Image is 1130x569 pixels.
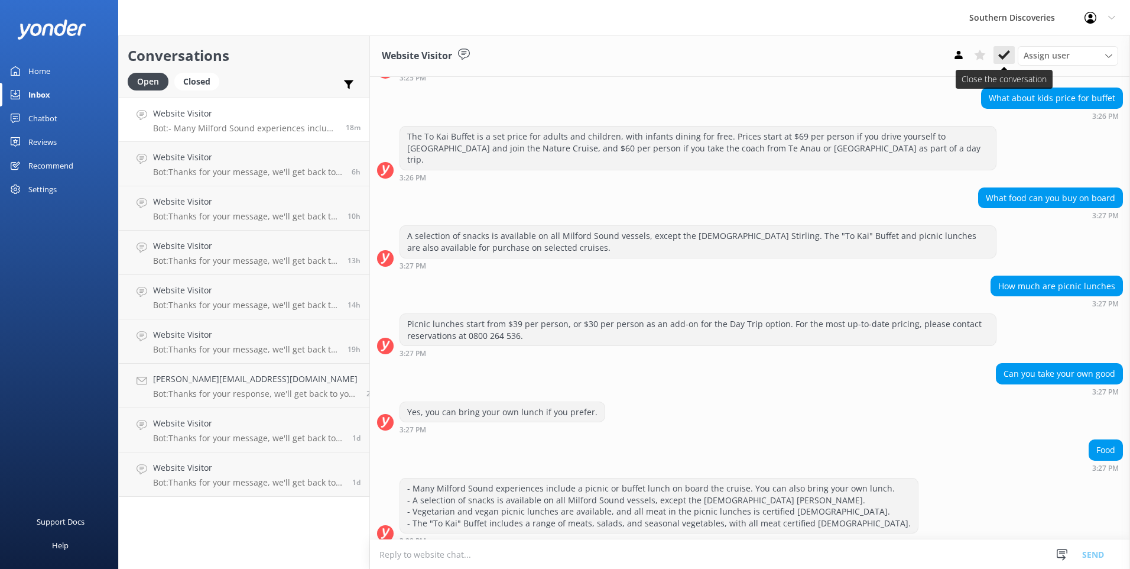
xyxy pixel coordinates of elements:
[153,107,337,120] h4: Website Visitor
[153,344,339,355] p: Bot: Thanks for your message, we'll get back to you as soon as we can. You're also welcome to kee...
[37,510,85,534] div: Support Docs
[400,75,426,82] strong: 3:25 PM
[400,402,605,422] div: Yes, you can bring your own lunch if you prefer.
[352,167,361,177] span: 09:23am 13-Aug-2025 (UTC +12:00) Pacific/Auckland
[174,73,219,90] div: Closed
[1092,465,1119,472] strong: 3:27 PM
[400,425,605,434] div: 03:27pm 13-Aug-2025 (UTC +12:00) Pacific/Auckland
[119,142,369,186] a: Website VisitorBot:Thanks for your message, we'll get back to you as soon as we can. You're also ...
[28,154,73,177] div: Recommend
[119,98,369,142] a: Website VisitorBot:- Many Milford Sound experiences include a picnic or buffet lunch on board the...
[1092,389,1119,396] strong: 3:27 PM
[348,256,361,266] span: 02:34am 13-Aug-2025 (UTC +12:00) Pacific/Auckland
[400,174,426,182] strong: 3:26 PM
[153,195,339,208] h4: Website Visitor
[119,275,369,319] a: Website VisitorBot:Thanks for your message, we'll get back to you as soon as we can. You're also ...
[174,75,225,88] a: Closed
[119,452,369,497] a: Website VisitorBot:Thanks for your message, we'll get back to you as soon as we can. You're also ...
[153,433,343,444] p: Bot: Thanks for your message, we'll get back to you as soon as we can. You're also welcome to kee...
[1018,46,1118,65] div: Assign User
[119,364,369,408] a: [PERSON_NAME][EMAIL_ADDRESS][DOMAIN_NAME]Bot:Thanks for your response, we'll get back to you as s...
[1092,212,1119,219] strong: 3:27 PM
[153,417,343,430] h4: Website Visitor
[991,276,1122,296] div: How much are picnic lunches
[119,231,369,275] a: Website VisitorBot:Thanks for your message, we'll get back to you as soon as we can. You're also ...
[153,240,339,253] h4: Website Visitor
[400,261,996,270] div: 03:27pm 13-Aug-2025 (UTC +12:00) Pacific/Auckland
[991,299,1123,308] div: 03:27pm 13-Aug-2025 (UTC +12:00) Pacific/Auckland
[978,211,1123,219] div: 03:27pm 13-Aug-2025 (UTC +12:00) Pacific/Auckland
[28,59,50,83] div: Home
[979,188,1122,208] div: What food can you buy on board
[982,88,1122,108] div: What about kids price for buffet
[1092,300,1119,308] strong: 3:27 PM
[400,173,996,182] div: 03:26pm 13-Aug-2025 (UTC +12:00) Pacific/Auckland
[128,44,361,67] h2: Conversations
[28,177,57,201] div: Settings
[153,300,339,311] p: Bot: Thanks for your message, we'll get back to you as soon as we can. You're also welcome to kee...
[128,73,168,90] div: Open
[400,426,426,434] strong: 3:27 PM
[153,477,343,488] p: Bot: Thanks for your message, we'll get back to you as soon as we can. You're also welcome to kee...
[52,534,69,557] div: Help
[996,387,1123,396] div: 03:27pm 13-Aug-2025 (UTC +12:00) Pacific/Auckland
[400,127,996,170] div: The To Kai Buffet is a set price for adults and children, with infants dining for free. Prices st...
[1024,49,1070,62] span: Assign user
[153,211,339,222] p: Bot: Thanks for your message, we'll get back to you as soon as we can. You're also welcome to kee...
[153,167,343,177] p: Bot: Thanks for your message, we'll get back to you as soon as we can. You're also welcome to kee...
[352,433,361,443] span: 01:27pm 12-Aug-2025 (UTC +12:00) Pacific/Auckland
[352,477,361,487] span: 10:59am 12-Aug-2025 (UTC +12:00) Pacific/Auckland
[382,49,452,64] h3: Website Visitor
[400,263,426,270] strong: 3:27 PM
[1089,464,1123,472] div: 03:27pm 13-Aug-2025 (UTC +12:00) Pacific/Auckland
[18,20,86,39] img: yonder-white-logo.png
[128,75,174,88] a: Open
[153,256,339,266] p: Bot: Thanks for your message, we'll get back to you as soon as we can. You're also welcome to kee...
[153,461,343,474] h4: Website Visitor
[348,300,361,310] span: 01:21am 13-Aug-2025 (UTC +12:00) Pacific/Auckland
[119,408,369,452] a: Website VisitorBot:Thanks for your message, we'll get back to you as soon as we can. You're also ...
[400,349,996,357] div: 03:27pm 13-Aug-2025 (UTC +12:00) Pacific/Auckland
[400,536,918,545] div: 03:28pm 13-Aug-2025 (UTC +12:00) Pacific/Auckland
[981,112,1123,120] div: 03:26pm 13-Aug-2025 (UTC +12:00) Pacific/Auckland
[153,151,343,164] h4: Website Visitor
[348,211,361,221] span: 05:28am 13-Aug-2025 (UTC +12:00) Pacific/Auckland
[400,538,426,545] strong: 3:28 PM
[400,314,996,345] div: Picnic lunches start from $39 per person, or $30 per person as an add-on for the Day Trip option....
[119,186,369,231] a: Website VisitorBot:Thanks for your message, we'll get back to you as soon as we can. You're also ...
[348,344,361,354] span: 08:36pm 12-Aug-2025 (UTC +12:00) Pacific/Auckland
[400,226,996,257] div: A selection of snacks is available on all Milford Sound vessels, except the [DEMOGRAPHIC_DATA] St...
[153,373,358,386] h4: [PERSON_NAME][EMAIL_ADDRESS][DOMAIN_NAME]
[400,73,996,82] div: 03:25pm 13-Aug-2025 (UTC +12:00) Pacific/Auckland
[366,389,379,399] span: 05:33pm 12-Aug-2025 (UTC +12:00) Pacific/Auckland
[346,122,361,132] span: 03:27pm 13-Aug-2025 (UTC +12:00) Pacific/Auckland
[153,328,339,341] h4: Website Visitor
[400,350,426,357] strong: 3:27 PM
[153,389,358,399] p: Bot: Thanks for your response, we'll get back to you as soon as we can during opening hours.
[28,130,57,154] div: Reviews
[400,479,918,533] div: - Many Milford Sound experiences include a picnic or buffet lunch on board the cruise. You can al...
[28,83,50,106] div: Inbox
[1092,113,1119,120] strong: 3:26 PM
[153,284,339,297] h4: Website Visitor
[996,364,1122,384] div: Can you take your own good
[1089,440,1122,460] div: Food
[119,319,369,364] a: Website VisitorBot:Thanks for your message, we'll get back to you as soon as we can. You're also ...
[28,106,57,130] div: Chatbot
[153,123,337,134] p: Bot: - Many Milford Sound experiences include a picnic or buffet lunch on board the cruise. You c...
